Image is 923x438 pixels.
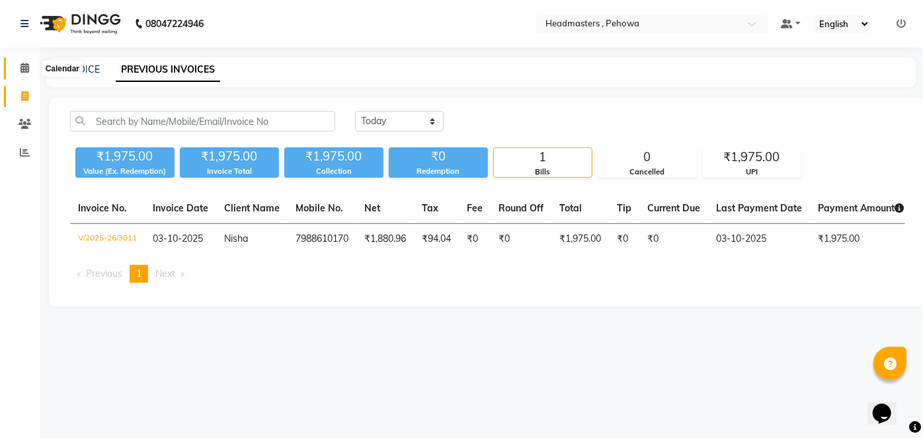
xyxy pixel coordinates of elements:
div: ₹1,975.00 [75,147,175,166]
a: PREVIOUS INVOICES [116,58,220,82]
img: logo [34,5,124,42]
div: UPI [703,166,801,178]
td: ₹0 [459,224,491,255]
span: Invoice No. [78,202,127,214]
span: Round Off [499,202,543,214]
span: Payment Amount [818,202,904,214]
div: Cancelled [598,166,696,178]
td: 7988610170 [288,224,356,255]
div: Calendar [42,61,83,77]
div: ₹1,975.00 [180,147,279,166]
span: Client Name [224,202,280,214]
div: 0 [598,148,696,166]
div: ₹1,975.00 [284,147,383,166]
span: Net [364,202,380,214]
span: 03-10-2025 [153,233,203,244]
div: 1 [494,148,592,166]
nav: Pagination [70,265,905,283]
td: ₹94.04 [414,224,459,255]
div: Invoice Total [180,166,279,177]
td: ₹1,880.96 [356,224,414,255]
span: Previous [86,268,122,279]
div: Bills [494,166,592,178]
td: ₹0 [639,224,708,255]
iframe: chat widget [867,385,910,425]
span: Next [155,268,175,279]
input: Search by Name/Mobile/Email/Invoice No [70,111,335,131]
td: ₹0 [609,224,639,255]
div: ₹1,975.00 [703,148,801,166]
div: Value (Ex. Redemption) [75,166,175,177]
span: 1 [136,268,141,279]
span: Last Payment Date [716,202,802,214]
span: Current Due [647,202,700,214]
span: Mobile No. [296,202,343,214]
div: ₹0 [389,147,488,166]
td: ₹1,975.00 [551,224,609,255]
td: V/2025-26/3011 [70,224,145,255]
td: ₹1,975.00 [810,224,912,255]
div: Redemption [389,166,488,177]
div: Collection [284,166,383,177]
span: Total [559,202,582,214]
span: Tip [617,202,631,214]
span: Invoice Date [153,202,208,214]
b: 08047224946 [145,5,204,42]
span: Nisha [224,233,248,244]
td: 03-10-2025 [708,224,810,255]
span: Fee [467,202,483,214]
span: Tax [422,202,438,214]
td: ₹0 [491,224,551,255]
